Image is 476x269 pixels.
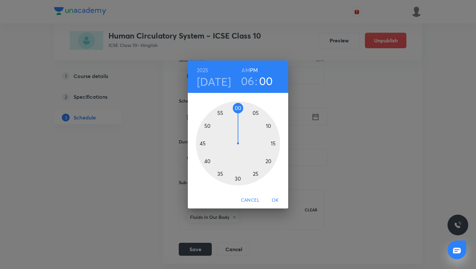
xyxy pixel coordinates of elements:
span: OK [267,196,283,204]
h3: : [255,74,257,88]
button: 2025 [197,66,209,75]
button: OK [265,194,286,206]
button: 00 [259,74,273,88]
button: AM [242,66,250,75]
button: PM [250,66,258,75]
button: [DATE] [197,75,231,88]
button: Cancel [238,194,262,206]
span: Cancel [241,196,260,204]
button: 06 [241,74,255,88]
